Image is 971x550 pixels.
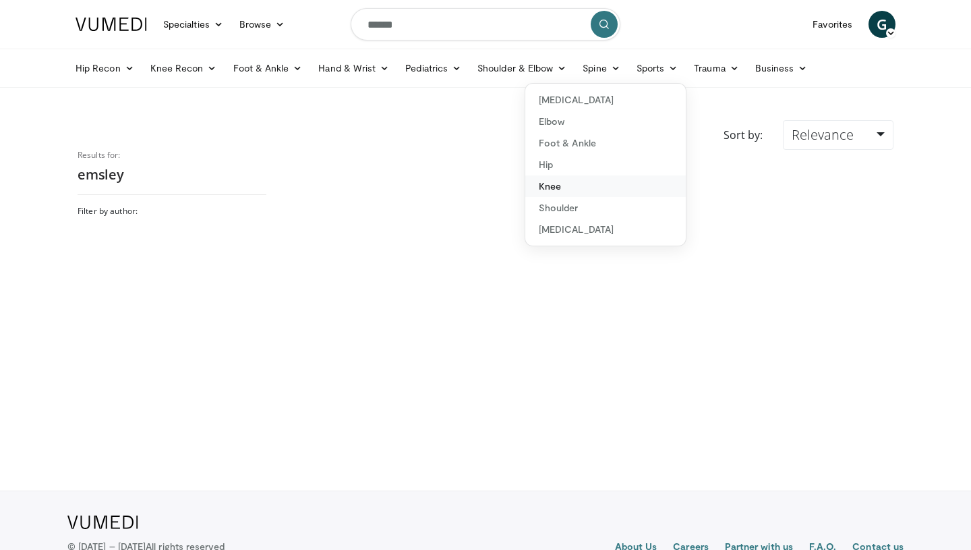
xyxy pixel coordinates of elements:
[76,18,147,31] img: VuMedi Logo
[525,219,686,240] a: [MEDICAL_DATA]
[142,55,225,82] a: Knee Recon
[78,166,266,184] h2: emsley
[869,11,895,38] a: G
[67,55,142,82] a: Hip Recon
[713,120,773,150] div: Sort by:
[525,197,686,219] a: Shoulder
[525,175,686,197] a: Knee
[575,55,628,82] a: Spine
[628,55,686,82] a: Sports
[78,206,266,217] h3: Filter by author:
[686,55,747,82] a: Trauma
[155,11,231,38] a: Specialties
[397,55,469,82] a: Pediatrics
[783,120,893,150] a: Relevance
[225,55,311,82] a: Foot & Ankle
[351,8,620,40] input: Search topics, interventions
[525,89,686,111] a: [MEDICAL_DATA]
[747,55,816,82] a: Business
[231,11,293,38] a: Browse
[525,132,686,154] a: Foot & Ankle
[67,516,138,529] img: VuMedi Logo
[792,126,854,144] span: Relevance
[525,111,686,132] a: Elbow
[78,150,266,161] p: Results for:
[804,11,860,38] a: Favorites
[310,55,397,82] a: Hand & Wrist
[469,55,575,82] a: Shoulder & Elbow
[525,154,686,175] a: Hip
